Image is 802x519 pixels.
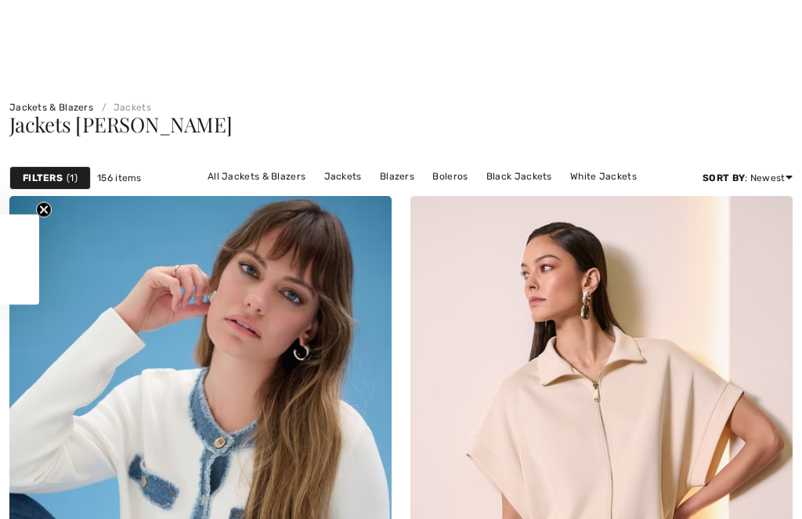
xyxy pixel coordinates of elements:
[96,102,150,113] a: Jackets
[23,171,63,185] strong: Filters
[200,166,313,187] a: All Jackets & Blazers
[562,166,645,187] a: White Jackets
[500,187,577,207] a: Blue Jackets
[9,102,93,113] a: Jackets & Blazers
[9,111,232,138] span: Jackets [PERSON_NAME]
[479,166,560,187] a: Black Jackets
[703,171,793,185] div: : Newest
[316,166,370,187] a: Jackets
[424,166,475,187] a: Boleros
[267,187,401,207] a: [PERSON_NAME] Jackets
[36,202,52,218] button: Close teaser
[97,171,142,185] span: 156 items
[404,187,498,207] a: [PERSON_NAME]
[703,172,745,183] strong: Sort By
[67,171,78,185] span: 1
[372,166,422,187] a: Blazers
